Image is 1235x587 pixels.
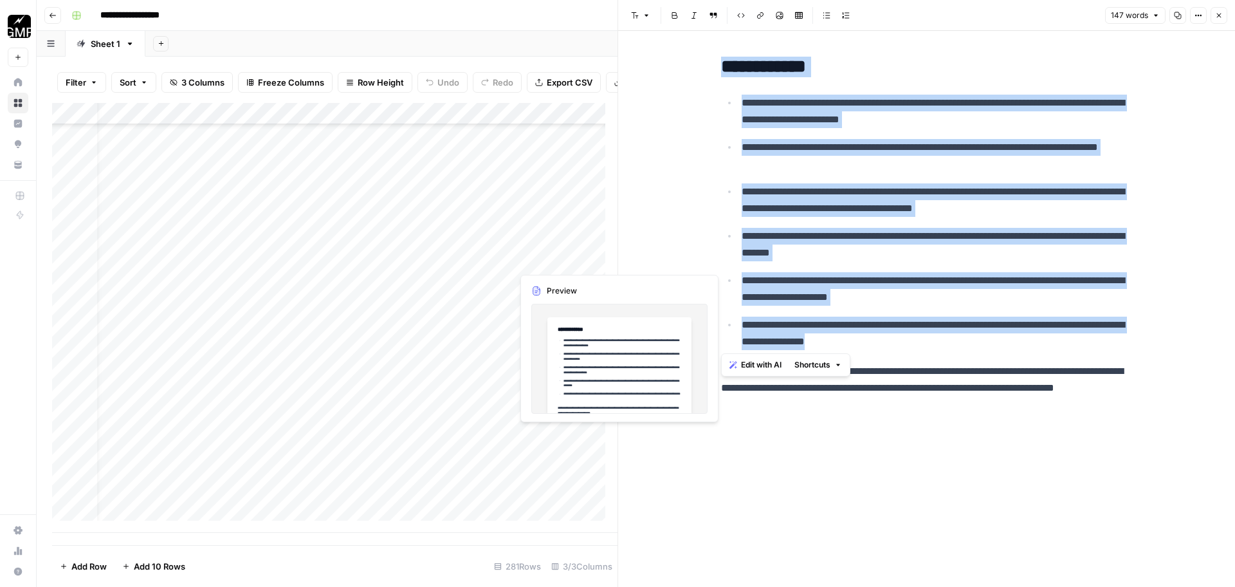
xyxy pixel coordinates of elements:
button: Filter [57,72,106,93]
button: Add 10 Rows [114,556,193,577]
button: Add Row [52,556,114,577]
a: Browse [8,93,28,113]
a: Opportunities [8,134,28,154]
a: Sheet 1 [66,31,145,57]
button: Sort [111,72,156,93]
span: Freeze Columns [258,76,324,89]
button: Freeze Columns [238,72,333,93]
a: Settings [8,520,28,541]
button: 147 words [1105,7,1166,24]
span: Add Row [71,560,107,573]
span: Edit with AI [741,359,782,371]
a: Usage [8,541,28,561]
span: Redo [493,76,513,89]
span: Undo [437,76,459,89]
span: Export CSV [547,76,592,89]
button: Shortcuts [789,357,847,373]
div: Sheet 1 [91,37,120,50]
span: 147 words [1111,10,1148,21]
span: 3 Columns [181,76,224,89]
button: Export CSV [527,72,601,93]
a: Home [8,72,28,93]
a: Your Data [8,154,28,175]
button: 3 Columns [161,72,233,93]
span: Shortcuts [794,359,830,371]
span: Add 10 Rows [134,560,185,573]
div: 3/3 Columns [546,556,617,577]
span: Row Height [358,76,404,89]
div: 281 Rows [489,556,546,577]
button: Workspace: Growth Marketing Pro [8,10,28,42]
span: Filter [66,76,86,89]
button: Redo [473,72,522,93]
button: Edit with AI [724,357,787,373]
button: Row Height [338,72,412,93]
a: Insights [8,113,28,134]
button: Help + Support [8,561,28,582]
span: Sort [120,76,136,89]
button: Undo [417,72,468,93]
img: Growth Marketing Pro Logo [8,15,31,38]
